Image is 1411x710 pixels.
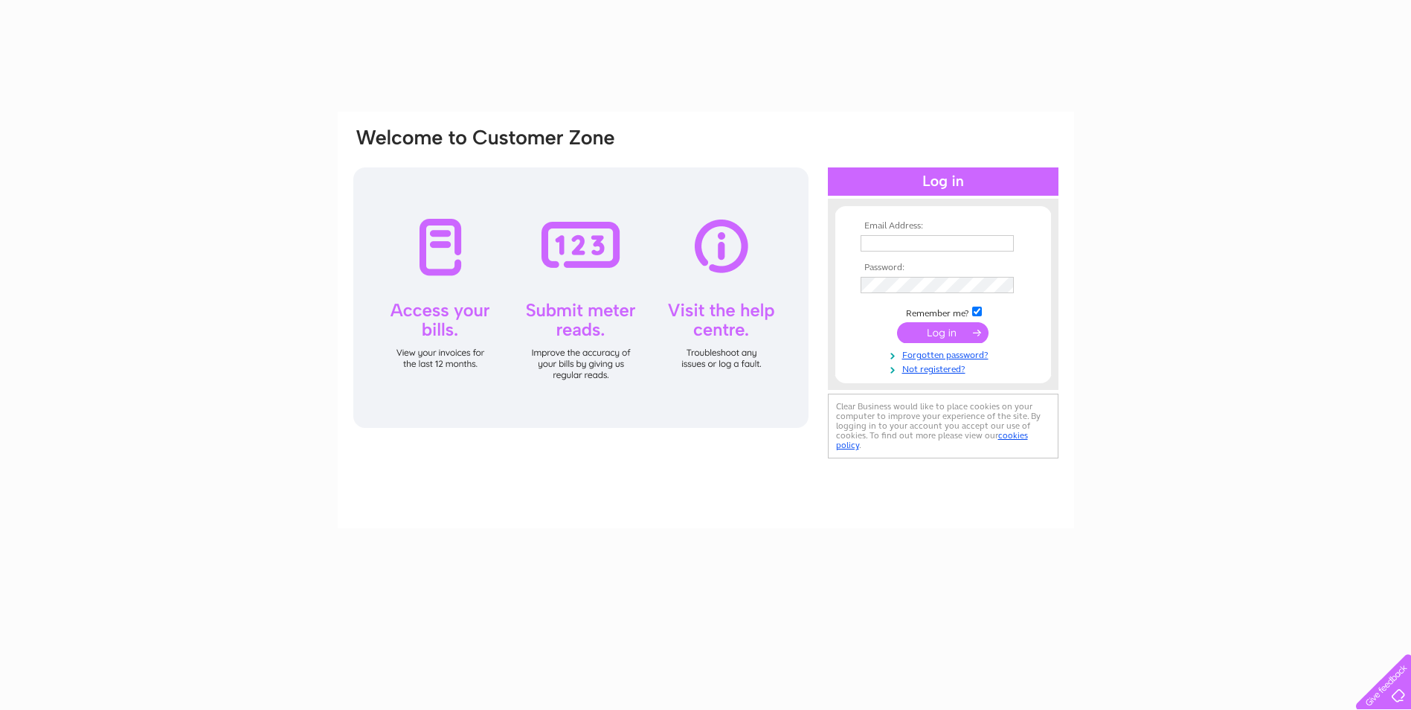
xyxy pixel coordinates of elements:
[828,394,1058,458] div: Clear Business would like to place cookies on your computer to improve your experience of the sit...
[857,263,1029,273] th: Password:
[861,347,1029,361] a: Forgotten password?
[861,361,1029,375] a: Not registered?
[897,322,989,343] input: Submit
[857,221,1029,231] th: Email Address:
[857,304,1029,319] td: Remember me?
[836,430,1028,450] a: cookies policy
